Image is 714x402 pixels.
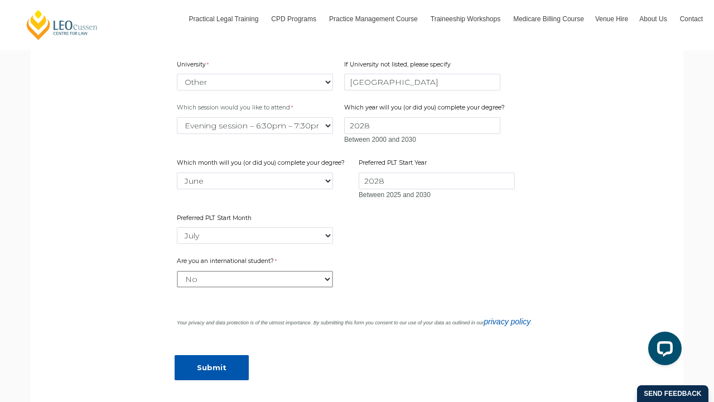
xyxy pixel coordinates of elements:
[425,3,508,35] a: Traineeship Workshops
[177,214,254,225] label: Preferred PLT Start Month
[344,117,500,134] input: Which year will you (or did you) complete your degree?
[508,3,590,35] a: Medicare Billing Course
[177,271,333,288] select: Are you an international student?
[324,3,425,35] a: Practice Management Course
[344,103,508,114] label: Which year will you (or did you) complete your degree?
[177,117,333,134] select: Which session would you like to attend
[177,320,532,326] i: Your privacy and data protection is of the utmost importance. By submitting this form you consent...
[177,227,333,244] select: Preferred PLT Start Month
[359,159,430,170] label: Preferred PLT Start Year
[184,3,266,35] a: Practical Legal Training
[634,3,674,35] a: About Us
[344,136,416,143] span: Between 2000 and 2030
[177,159,348,170] label: Which month will you (or did you) complete your degree?
[344,60,454,71] label: If University not listed, please specify
[177,104,290,111] span: Which session would you like to attend
[175,355,249,380] input: Submit
[177,257,288,268] label: Are you an international student?
[177,60,211,71] label: University
[177,173,333,189] select: Which month will you (or did you) complete your degree?
[266,3,324,35] a: CPD Programs
[674,3,708,35] a: Contact
[484,317,530,326] a: privacy policy
[344,74,500,90] input: If University not listed, please specify
[639,327,686,374] iframe: LiveChat chat widget
[177,74,333,90] select: University
[359,191,431,199] span: Between 2025 and 2030
[590,3,634,35] a: Venue Hire
[359,173,515,189] input: Preferred PLT Start Year
[25,9,99,41] a: [PERSON_NAME] Centre for Law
